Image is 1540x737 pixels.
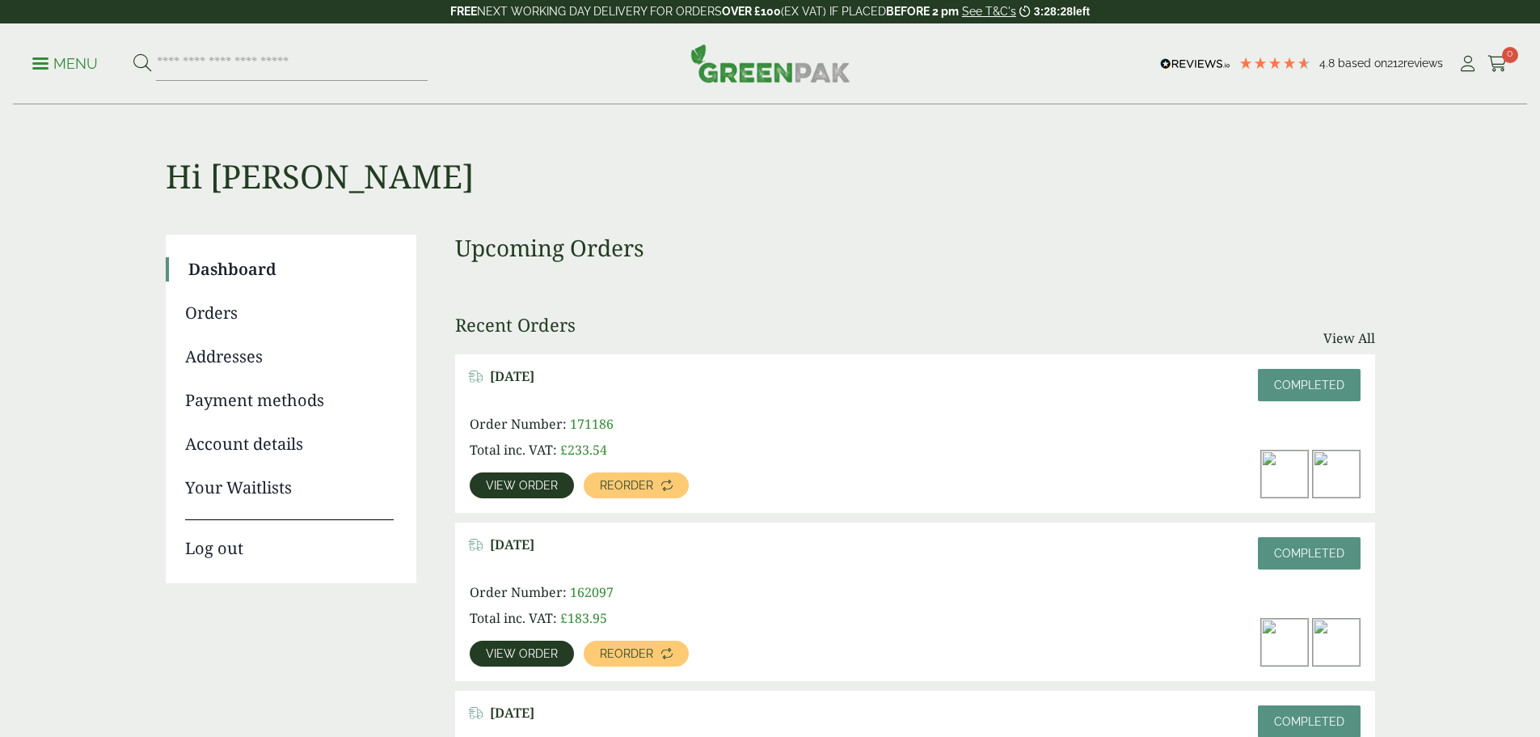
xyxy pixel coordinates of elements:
[32,54,98,70] a: Menu
[570,415,614,433] span: 171186
[1387,57,1403,70] span: 212
[1403,57,1443,70] span: reviews
[490,369,534,384] span: [DATE]
[470,472,574,498] a: View order
[185,476,394,500] a: Your Waitlists
[486,480,558,491] span: View order
[1238,56,1311,70] div: 4.79 Stars
[1319,57,1338,70] span: 4.8
[470,641,574,667] a: View order
[1458,56,1478,72] i: My Account
[1261,451,1308,498] img: Large-Platter-Sandwiches-open-300x200.jpg
[584,472,689,498] a: Reorder
[470,609,557,627] span: Total inc. VAT:
[185,301,394,325] a: Orders
[1313,451,1360,498] img: IMG_4559-300x200.jpg
[455,235,1375,262] h3: Upcoming Orders
[584,641,689,667] a: Reorder
[185,388,394,413] a: Payment methods
[1313,619,1360,666] img: IMG_4559-300x200.jpg
[32,54,98,74] p: Menu
[600,480,653,491] span: Reorder
[470,441,557,459] span: Total inc. VAT:
[450,5,477,18] strong: FREE
[600,648,653,659] span: Reorder
[470,583,567,601] span: Order Number:
[188,257,394,282] a: Dashboard
[1487,56,1508,72] i: Cart
[560,609,567,627] span: £
[962,5,1016,18] a: See T&C's
[1487,52,1508,76] a: 0
[690,44,850,83] img: GreenPak Supplies
[455,314,576,335] h3: Recent Orders
[1261,619,1308,666] img: Large-Platter-Sandwiches-open-300x200.jpg
[1073,5,1090,18] span: left
[560,609,607,627] bdi: 183.95
[1274,379,1344,392] span: Completed
[490,537,534,553] span: [DATE]
[560,441,567,459] span: £
[886,5,959,18] strong: BEFORE 2 pm
[486,648,558,659] span: View order
[1323,328,1375,348] a: View All
[470,415,567,433] span: Order Number:
[570,583,614,601] span: 162097
[1160,58,1230,70] img: REVIEWS.io
[1274,715,1344,728] span: Completed
[490,705,534,721] span: [DATE]
[560,441,607,459] bdi: 233.54
[1502,47,1518,63] span: 0
[185,432,394,456] a: Account details
[1274,547,1344,560] span: Completed
[185,345,394,369] a: Addresses
[166,105,1375,196] h1: Hi [PERSON_NAME]
[185,519,394,561] a: Log out
[722,5,781,18] strong: OVER £100
[1338,57,1387,70] span: Based on
[1034,5,1073,18] span: 3:28:28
